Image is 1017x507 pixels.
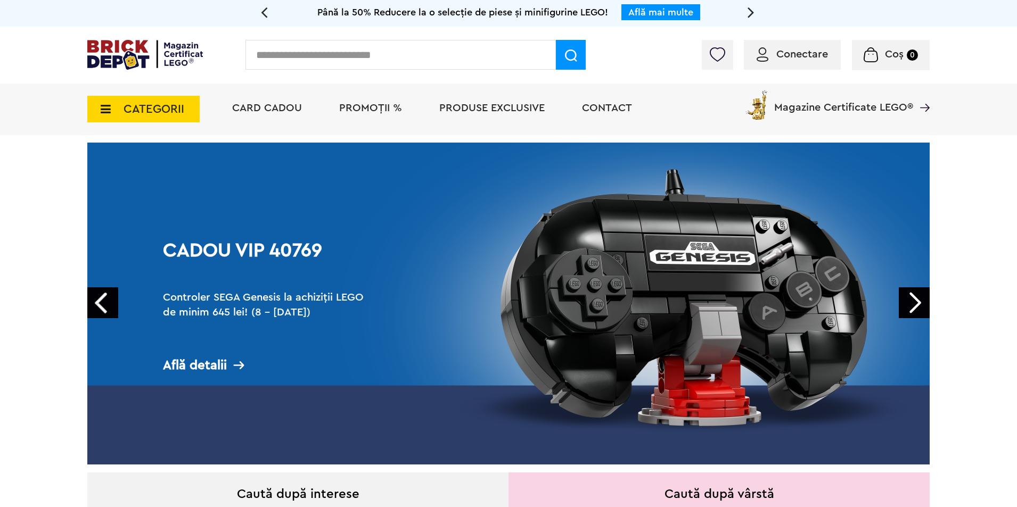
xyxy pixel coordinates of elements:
[163,290,376,335] h2: Controler SEGA Genesis la achiziții LEGO de minim 645 lei! (8 - [DATE])
[232,103,302,113] a: Card Cadou
[87,143,930,464] a: Cadou VIP 40769Controler SEGA Genesis la achiziții LEGO de minim 645 lei! (8 - [DATE])Află detalii
[774,88,913,113] span: Magazine Certificate LEGO®
[907,49,918,61] small: 0
[899,287,930,318] a: Next
[885,49,904,60] span: Coș
[163,359,376,372] div: Află detalii
[317,7,608,17] span: Până la 50% Reducere la o selecție de piese și minifigurine LEGO!
[913,88,930,99] a: Magazine Certificate LEGO®
[757,49,828,60] a: Conectare
[87,287,118,318] a: Prev
[628,7,693,17] a: Află mai multe
[439,103,545,113] a: Produse exclusive
[776,49,828,60] span: Conectare
[339,103,402,113] a: PROMOȚII %
[582,103,632,113] a: Contact
[163,241,376,279] h1: Cadou VIP 40769
[124,103,184,115] span: CATEGORII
